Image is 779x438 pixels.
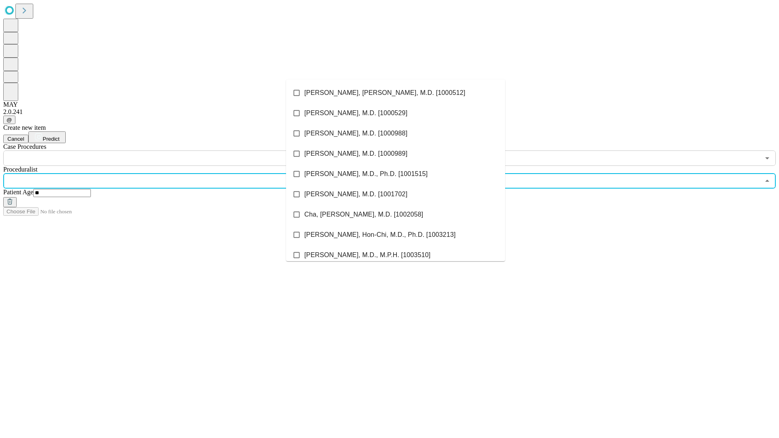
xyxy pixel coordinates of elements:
[304,129,407,138] span: [PERSON_NAME], M.D. [1000988]
[304,88,465,98] span: [PERSON_NAME], [PERSON_NAME], M.D. [1000512]
[304,230,456,240] span: [PERSON_NAME], Hon-Chi, M.D., Ph.D. [1003213]
[304,149,407,159] span: [PERSON_NAME], M.D. [1000989]
[28,131,66,143] button: Predict
[3,135,28,143] button: Cancel
[3,124,46,131] span: Create new item
[304,189,407,199] span: [PERSON_NAME], M.D. [1001702]
[304,108,407,118] span: [PERSON_NAME], M.D. [1000529]
[304,250,430,260] span: [PERSON_NAME], M.D., M.P.H. [1003510]
[43,136,59,142] span: Predict
[3,166,37,173] span: Proceduralist
[3,108,776,116] div: 2.0.241
[7,136,24,142] span: Cancel
[762,152,773,164] button: Open
[6,117,12,123] span: @
[304,210,423,219] span: Cha, [PERSON_NAME], M.D. [1002058]
[304,169,428,179] span: [PERSON_NAME], M.D., Ph.D. [1001515]
[762,175,773,187] button: Close
[3,143,46,150] span: Scheduled Procedure
[3,116,15,124] button: @
[3,189,33,195] span: Patient Age
[3,101,776,108] div: MAY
